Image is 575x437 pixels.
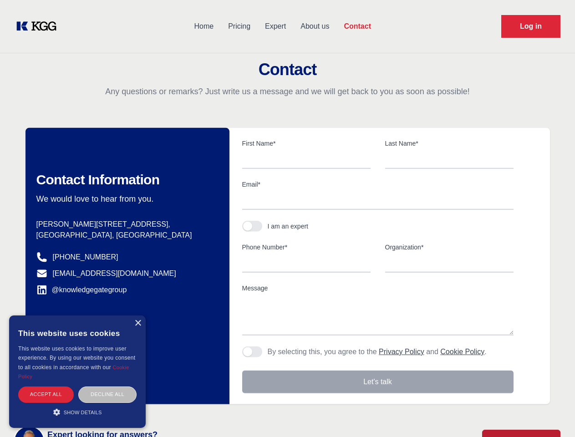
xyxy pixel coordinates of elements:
label: First Name* [242,139,371,148]
a: Privacy Policy [379,348,424,356]
h2: Contact Information [36,172,215,188]
a: About us [293,15,336,38]
label: Message [242,284,514,293]
div: Close [134,320,141,327]
div: I am an expert [268,222,309,231]
p: [PERSON_NAME][STREET_ADDRESS], [36,219,215,230]
p: Any questions or remarks? Just write us a message and we will get back to you as soon as possible! [11,86,564,97]
a: @knowledgegategroup [36,285,127,295]
iframe: Chat Widget [529,393,575,437]
div: Decline all [78,386,137,402]
a: Cookie Policy [18,365,129,379]
p: [GEOGRAPHIC_DATA], [GEOGRAPHIC_DATA] [36,230,215,241]
a: Request Demo [501,15,560,38]
a: Home [187,15,221,38]
a: Pricing [221,15,258,38]
div: Show details [18,407,137,417]
label: Email* [242,180,514,189]
a: Contact [336,15,378,38]
a: KOL Knowledge Platform: Talk to Key External Experts (KEE) [15,19,64,34]
label: Organization* [385,243,514,252]
a: Expert [258,15,293,38]
p: We would love to hear from you. [36,193,215,204]
span: Show details [64,410,102,415]
a: [EMAIL_ADDRESS][DOMAIN_NAME] [53,268,176,279]
div: Accept all [18,386,74,402]
p: By selecting this, you agree to the and . [268,346,487,357]
span: This website uses cookies to improve user experience. By using our website you consent to all coo... [18,346,135,371]
h2: Contact [11,61,564,79]
a: [PHONE_NUMBER] [53,252,118,263]
div: This website uses cookies [18,322,137,344]
label: Phone Number* [242,243,371,252]
a: Cookie Policy [440,348,484,356]
button: Let's talk [242,371,514,393]
label: Last Name* [385,139,514,148]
